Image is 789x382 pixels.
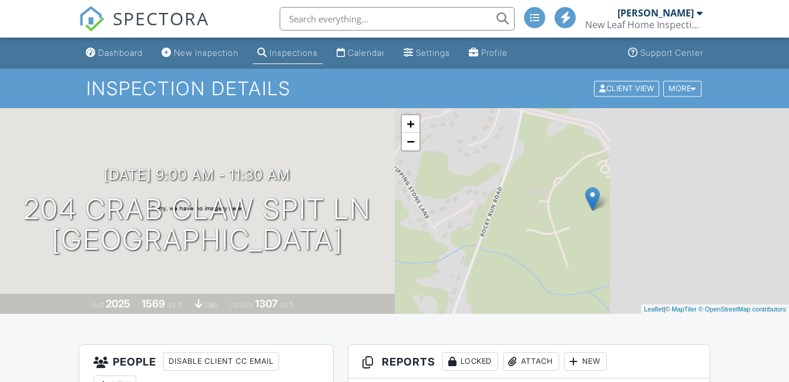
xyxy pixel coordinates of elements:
span: slab [204,300,217,309]
span: sq.ft. [280,300,294,309]
div: Dashboard [98,48,143,58]
div: Profile [481,48,508,58]
img: The Best Home Inspection Software - Spectora [79,6,105,32]
h1: Inspection Details [86,78,703,99]
div: Settings [416,48,450,58]
div: Attach [503,352,559,371]
div: [PERSON_NAME] [617,7,694,19]
div: 1307 [255,297,278,310]
a: Calendar [332,42,390,64]
h3: [DATE] 9:00 am - 11:30 am [104,167,290,183]
div: New Inspection [174,48,239,58]
div: | [641,304,789,314]
a: © OpenStreetMap contributors [699,306,786,313]
a: Inspections [253,42,323,64]
span: sq. ft. [167,300,183,309]
span: SPECTORA [113,6,209,31]
h1: 204 Crab Claw Spit Ln [GEOGRAPHIC_DATA] [23,194,371,256]
div: Support Center [640,48,703,58]
h3: Reports [348,345,710,378]
div: Disable Client CC Email [163,352,279,371]
input: Search everything... [280,7,515,31]
div: Client View [594,81,659,96]
span: Lot Size [229,300,253,309]
span: Built [91,300,104,309]
div: 1569 [142,297,165,310]
a: SPECTORA [79,16,209,41]
a: Client View [593,83,662,92]
div: More [663,81,701,96]
div: New [564,352,607,371]
a: New Inspection [157,42,243,64]
a: © MapTiler [665,306,697,313]
div: 2025 [106,297,130,310]
a: Dashboard [81,42,147,64]
div: New Leaf Home Inspections [585,19,703,31]
a: Profile [464,42,512,64]
div: Inspections [270,48,318,58]
a: Zoom in [402,115,419,133]
div: Calendar [348,48,385,58]
a: Zoom out [402,133,419,150]
a: Settings [399,42,455,64]
a: Leaflet [644,306,663,313]
div: Locked [442,352,498,371]
a: Support Center [623,42,708,64]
